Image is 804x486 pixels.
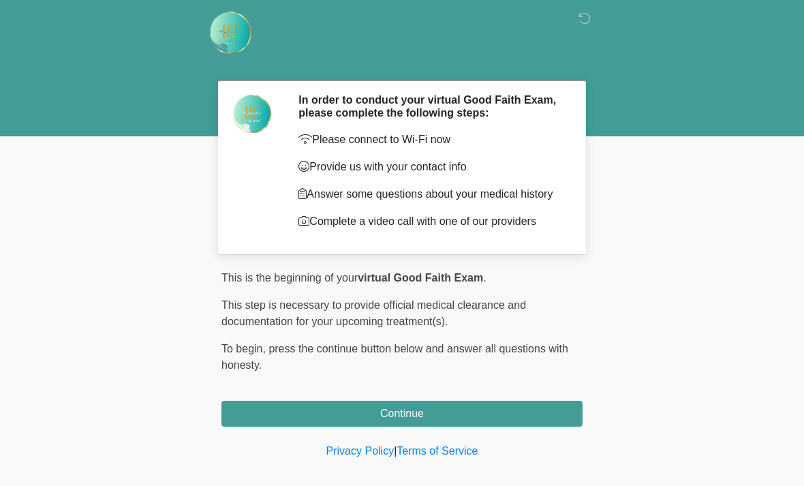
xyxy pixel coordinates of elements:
a: | [394,445,397,457]
span: To begin, [221,343,268,354]
img: Rehydrate Aesthetics & Wellness Logo [208,10,253,55]
span: . [483,272,486,284]
p: Complete a video call with one of our providers [298,213,562,230]
p: Please connect to Wi-Fi now [298,132,562,148]
span: This step is necessary to provide official medical clearance and documentation for your upcoming ... [221,299,526,327]
h2: In order to conduct your virtual Good Faith Exam, please complete the following steps: [298,93,562,119]
strong: virtual Good Faith Exam [358,272,483,284]
span: This is the beginning of your [221,272,358,284]
span: press the continue button below and answer all questions with honesty. [221,343,568,371]
a: Privacy Policy [326,445,395,457]
a: Terms of Service [397,445,478,457]
p: Answer some questions about your medical history [298,186,562,202]
p: Provide us with your contact info [298,159,562,175]
img: Agent Avatar [232,93,273,134]
button: Continue [221,401,583,427]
